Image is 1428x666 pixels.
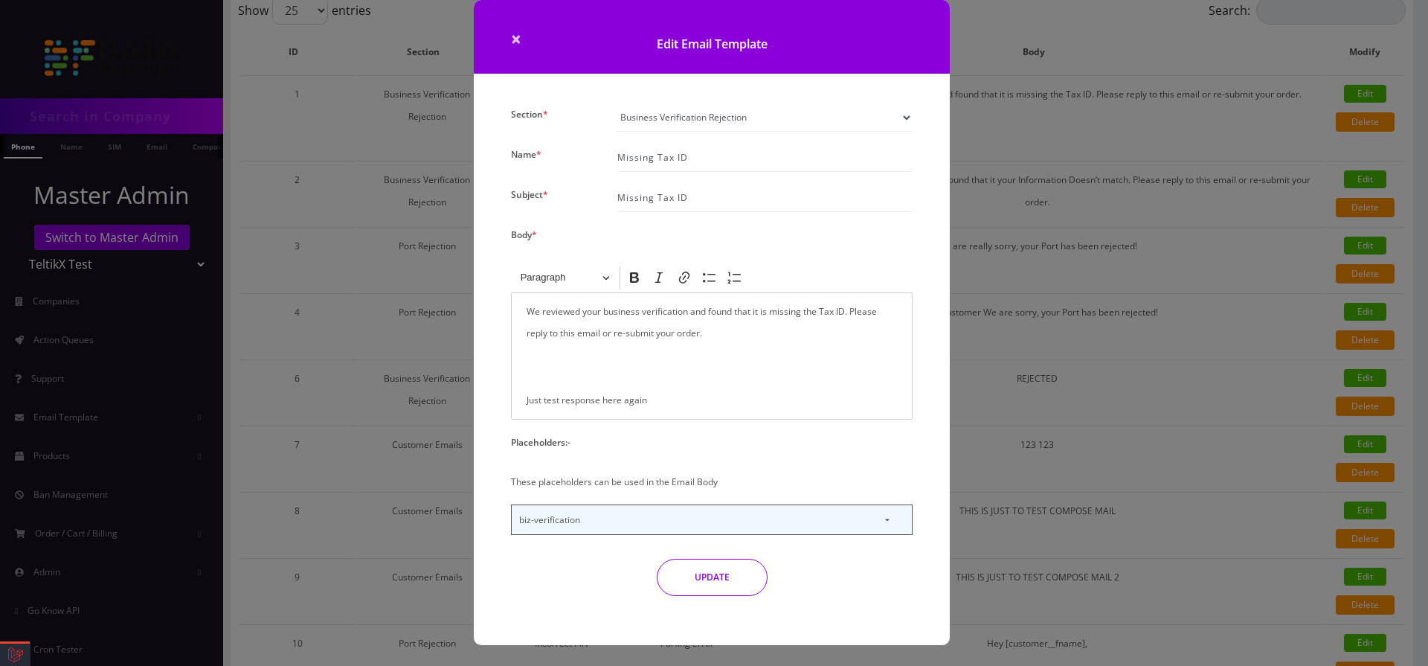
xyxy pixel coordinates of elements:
[511,432,570,453] label: Placeholders:-
[519,513,580,526] span: biz-verification
[511,184,548,205] label: Subject
[511,263,913,292] div: Editor toolbar
[511,26,521,51] span: ×
[521,269,598,286] span: Paragraph
[511,292,913,420] div: Editor editing area: main. Press Alt+0 for help.
[527,389,897,411] p: Just test response here again
[514,266,617,289] button: Paragraph, Heading
[657,559,768,596] button: UPDATE
[511,30,521,48] button: Close
[527,301,897,344] p: We reviewed your business verification and found that it is missing the Tax ID. Please reply to t...
[511,103,548,125] label: Section
[511,144,541,165] label: Name
[511,224,537,246] label: Body
[511,471,913,493] p: These placeholders can be used in the Email Body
